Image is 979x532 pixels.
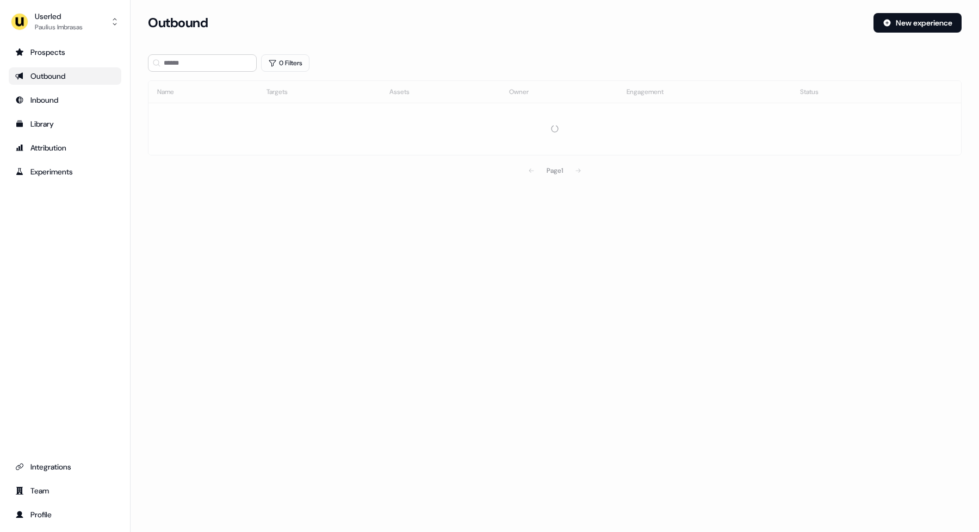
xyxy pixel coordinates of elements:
a: Go to attribution [9,139,121,157]
a: Go to outbound experience [9,67,121,85]
a: Go to team [9,482,121,499]
button: 0 Filters [261,54,309,72]
div: Profile [15,509,115,520]
div: Outbound [15,71,115,82]
a: Go to experiments [9,163,121,180]
a: Go to profile [9,506,121,523]
button: New experience [873,13,962,33]
a: Go to integrations [9,458,121,475]
div: Experiments [15,166,115,177]
div: Prospects [15,47,115,58]
div: Paulius Imbrasas [35,22,83,33]
div: Userled [35,11,83,22]
a: Go to Inbound [9,91,121,109]
a: Go to prospects [9,43,121,61]
div: Team [15,485,115,496]
button: UserledPaulius Imbrasas [9,9,121,35]
div: Library [15,118,115,129]
a: Go to templates [9,115,121,133]
div: Attribution [15,142,115,153]
div: Inbound [15,95,115,105]
h3: Outbound [148,15,208,31]
div: Integrations [15,461,115,472]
